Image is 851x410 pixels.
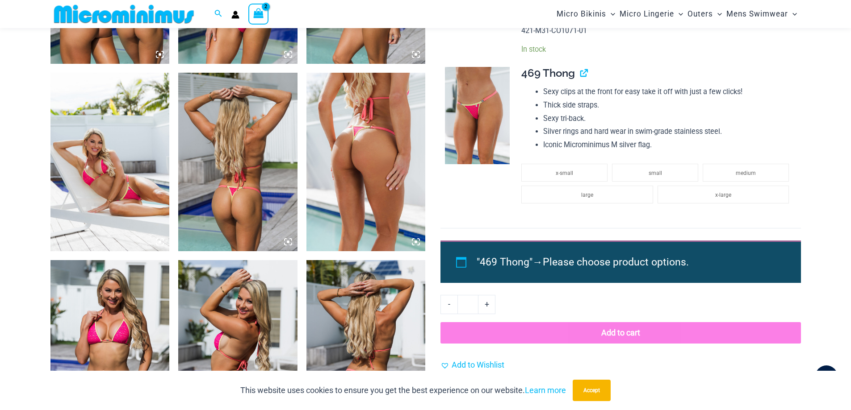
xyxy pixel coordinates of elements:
[521,186,653,203] li: large
[658,186,789,203] li: x-large
[543,99,793,112] li: Thick side straps.
[553,1,801,27] nav: Site Navigation
[649,170,662,176] span: small
[688,3,713,25] span: Outers
[521,66,575,79] span: 469 Thong
[525,385,566,395] a: Learn more
[445,67,510,164] img: Bubble Mesh Highlight Pink 469 Thong
[477,252,780,273] li: →
[440,322,801,344] button: Add to cart
[231,11,239,19] a: Account icon link
[685,3,724,25] a: OutersMenu ToggleMenu Toggle
[543,112,793,125] li: Sexy tri-back.
[452,360,504,369] span: Add to Wishlist
[521,164,608,182] li: x-small
[724,3,799,25] a: Mens SwimwearMenu ToggleMenu Toggle
[248,4,269,24] a: View Shopping Cart, 2 items
[240,384,566,397] p: This website uses cookies to ensure you get the best experience on our website.
[50,73,170,251] img: Bubble Mesh Highlight Pink 309 Top 469 Thong
[703,164,789,182] li: medium
[620,3,674,25] span: Micro Lingerie
[457,295,478,314] input: Product quantity
[440,295,457,314] a: -
[50,4,197,24] img: MM SHOP LOGO FLAT
[556,170,573,176] span: x-small
[440,358,504,372] a: Add to Wishlist
[178,73,298,251] img: Bubble Mesh Highlight Pink 309 Top 469 Thong
[543,138,793,152] li: Iconic Microminimus M silver flag.
[788,3,797,25] span: Menu Toggle
[543,125,793,138] li: Silver rings and hard wear in swim-grade stainless steel.
[543,256,689,268] span: Please choose product options.
[715,192,731,198] span: x-large
[612,164,698,182] li: small
[674,3,683,25] span: Menu Toggle
[543,85,793,99] li: Sexy clips at the front for easy take it off with just a few clicks!
[306,73,426,251] img: Bubble Mesh Highlight Pink 469 Thong
[521,45,793,54] p: In stock
[557,3,606,25] span: Micro Bikinis
[617,3,685,25] a: Micro LingerieMenu ToggleMenu Toggle
[478,295,495,314] a: +
[713,3,722,25] span: Menu Toggle
[554,3,617,25] a: Micro BikinisMenu ToggleMenu Toggle
[726,3,788,25] span: Mens Swimwear
[581,192,593,198] span: large
[214,8,222,20] a: Search icon link
[521,24,793,37] p: 421-M31-CO1071-01
[736,170,756,176] span: medium
[477,256,532,268] span: "469 Thong"
[573,380,611,401] button: Accept
[606,3,615,25] span: Menu Toggle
